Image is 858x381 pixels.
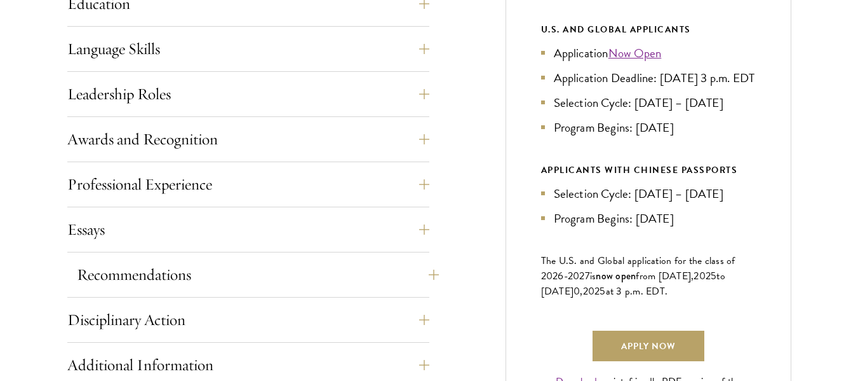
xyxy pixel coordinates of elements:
[600,284,605,299] span: 5
[67,79,429,109] button: Leadership Roles
[608,44,662,62] a: Now Open
[541,184,756,203] li: Selection Cycle: [DATE] – [DATE]
[541,118,756,137] li: Program Begins: [DATE]
[590,268,596,284] span: is
[67,214,429,245] button: Essays
[606,284,668,299] span: at 3 p.m. EDT.
[541,268,725,299] span: to [DATE]
[541,22,756,38] div: U.S. and Global Applicants
[596,268,636,283] span: now open
[580,284,582,299] span: ,
[541,253,735,284] span: The U.S. and Global application for the class of 202
[593,331,704,361] a: Apply Now
[541,162,756,178] div: APPLICANTS WITH CHINESE PASSPORTS
[541,69,756,87] li: Application Deadline: [DATE] 3 p.m. EDT
[636,268,694,284] span: from [DATE],
[67,124,429,155] button: Awards and Recognition
[67,169,429,200] button: Professional Experience
[67,305,429,335] button: Disciplinary Action
[541,44,756,62] li: Application
[711,268,716,284] span: 5
[585,268,590,284] span: 7
[67,34,429,64] button: Language Skills
[67,350,429,380] button: Additional Information
[541,209,756,228] li: Program Begins: [DATE]
[583,284,600,299] span: 202
[694,268,711,284] span: 202
[541,94,756,112] li: Selection Cycle: [DATE] – [DATE]
[564,268,585,284] span: -202
[77,260,439,290] button: Recommendations
[573,284,580,299] span: 0
[558,268,563,284] span: 6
